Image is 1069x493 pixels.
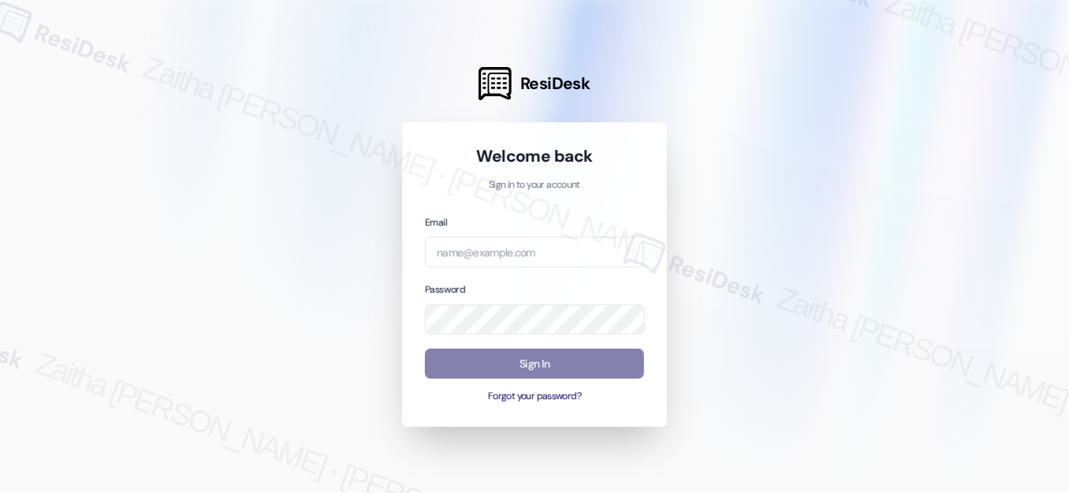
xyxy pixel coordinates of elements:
[425,216,447,229] label: Email
[425,390,644,404] button: Forgot your password?
[425,283,465,296] label: Password
[425,237,644,267] input: name@example.com
[520,73,590,95] span: ResiDesk
[425,178,644,192] p: Sign in to your account
[479,67,512,100] img: ResiDesk Logo
[425,145,644,167] h1: Welcome back
[425,349,644,379] button: Sign In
